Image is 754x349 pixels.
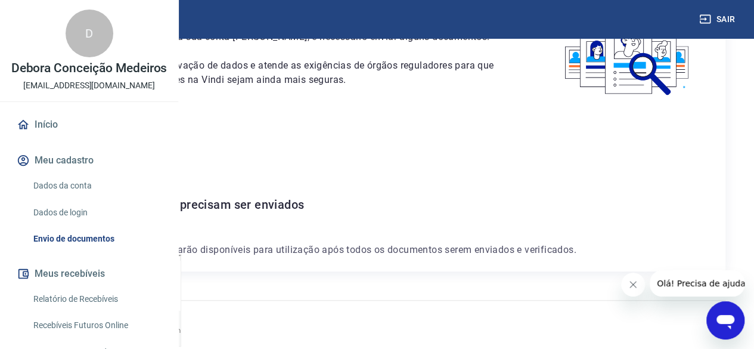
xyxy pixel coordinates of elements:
[19,19,29,29] img: logo_orange.svg
[14,147,164,174] button: Meu cadastro
[49,69,59,79] img: tab_domain_overview_orange.svg
[43,58,516,87] p: Este envio serve como comprovação de dados e atende as exigências de órgãos reguladores para que ...
[29,227,164,251] a: Envio de documentos
[29,287,164,311] a: Relatório de Recebíveis
[43,128,711,143] p: Debora Conceição Medeiros
[63,70,91,78] div: Domínio
[23,79,155,92] p: [EMAIL_ADDRESS][DOMAIN_NAME]
[139,70,191,78] div: Palavras-chave
[43,243,711,257] p: Os recursos da conta Vindi estarão disponíveis para utilização após todos os documentos serem env...
[29,200,164,225] a: Dados de login
[697,8,740,30] button: Sair
[29,174,164,198] a: Dados da conta
[29,313,164,338] a: Recebíveis Futuros Online
[650,270,744,297] iframe: Mensagem da empresa
[66,10,113,57] div: D
[19,31,29,41] img: website_grey.svg
[29,310,725,323] p: 2025 ©
[33,19,58,29] div: v 4.0.25
[621,273,645,297] iframe: Fechar mensagem
[126,69,135,79] img: tab_keywords_by_traffic_grey.svg
[14,112,164,138] a: Início
[706,301,744,339] iframe: Botão para abrir a janela de mensagens
[545,6,711,100] img: waiting_documents.41d9841a9773e5fdf392cede4d13b617.svg
[7,8,100,18] span: Olá! Precisa de ajuda?
[14,261,164,287] button: Meus recebíveis
[11,62,167,75] p: Debora Conceição Medeiros
[43,195,711,214] h6: Não há documentos que precisam ser enviados
[43,147,711,162] p: CNPJ 07.675.963/0001-34
[31,31,170,41] div: [PERSON_NAME]: [DOMAIN_NAME]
